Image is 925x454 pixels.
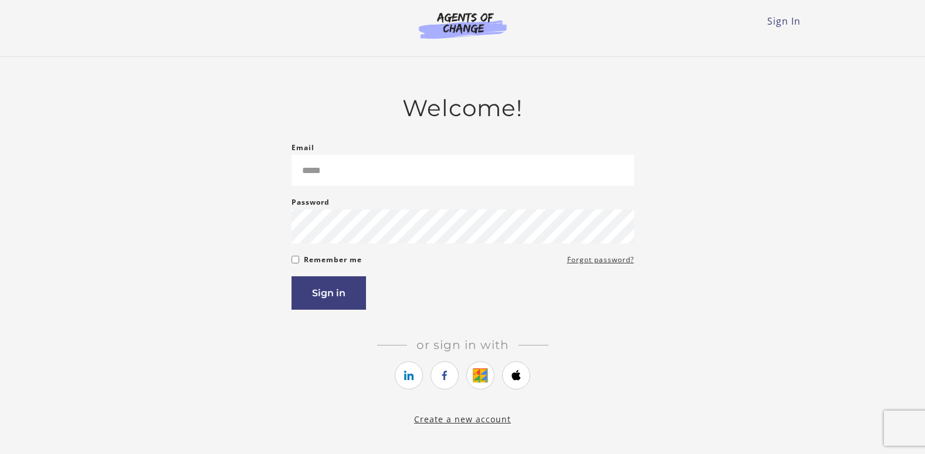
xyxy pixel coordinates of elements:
[414,414,511,425] a: Create a new account
[304,253,362,267] label: Remember me
[431,361,459,389] a: https://courses.thinkific.com/users/auth/facebook?ss%5Breferral%5D=&ss%5Buser_return_to%5D=&ss%5B...
[466,361,494,389] a: https://courses.thinkific.com/users/auth/google?ss%5Breferral%5D=&ss%5Buser_return_to%5D=&ss%5Bvi...
[502,361,530,389] a: https://courses.thinkific.com/users/auth/apple?ss%5Breferral%5D=&ss%5Buser_return_to%5D=&ss%5Bvis...
[767,15,801,28] a: Sign In
[292,195,330,209] label: Password
[407,338,519,352] span: Or sign in with
[395,361,423,389] a: https://courses.thinkific.com/users/auth/linkedin?ss%5Breferral%5D=&ss%5Buser_return_to%5D=&ss%5B...
[292,141,314,155] label: Email
[567,253,634,267] a: Forgot password?
[292,276,366,310] button: Sign in
[292,94,634,122] h2: Welcome!
[406,12,519,39] img: Agents of Change Logo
